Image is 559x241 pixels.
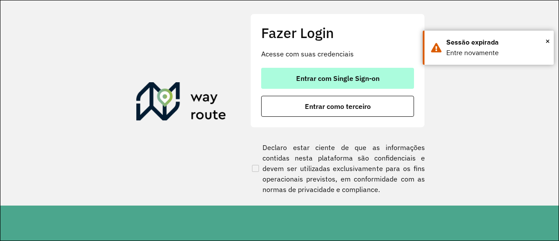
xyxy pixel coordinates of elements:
[261,24,414,41] h2: Fazer Login
[545,35,550,48] button: Close
[305,103,371,110] span: Entrar como terceiro
[261,96,414,117] button: button
[261,68,414,89] button: button
[545,35,550,48] span: ×
[136,82,226,124] img: Roteirizador AmbevTech
[446,37,547,48] div: Sessão expirada
[446,48,547,58] div: Entre novamente
[261,49,414,59] p: Acesse com suas credenciais
[296,75,380,82] span: Entrar com Single Sign-on
[250,142,425,195] label: Declaro estar ciente de que as informações contidas nesta plataforma são confidenciais e devem se...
